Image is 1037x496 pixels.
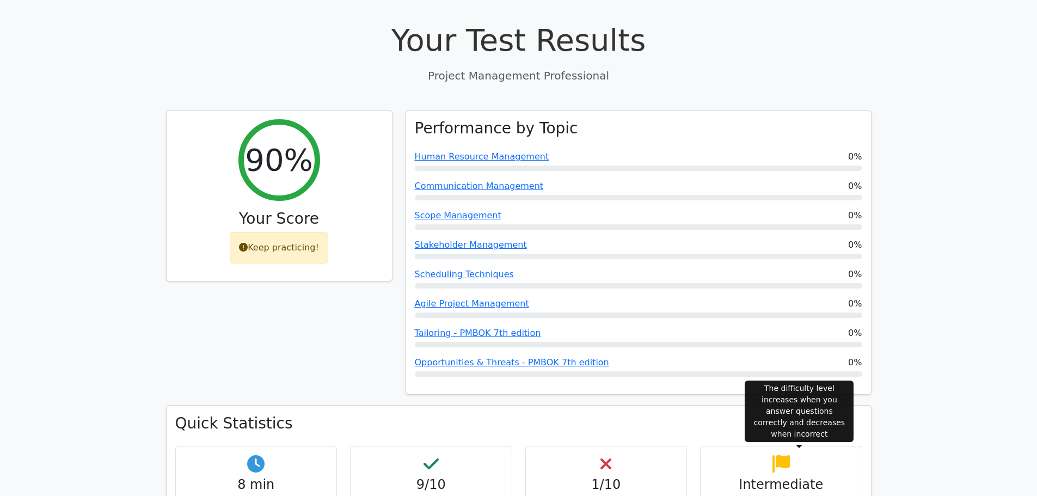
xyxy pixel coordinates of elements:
[230,232,328,264] div: Keep practicing!
[415,357,609,368] a: Opportunities & Threats - PMBOK 7th edition
[848,327,862,340] span: 0%
[415,151,549,162] a: Human Resource Management
[415,240,527,250] a: Stakeholder Management
[415,210,501,221] a: Scope Management
[848,150,862,163] span: 0%
[535,477,678,493] h4: 1/10
[415,119,578,138] h3: Performance by Topic
[359,477,503,493] h4: 9/10
[245,142,312,178] h2: 90%
[175,414,862,433] h3: Quick Statistics
[166,68,872,84] p: Project Management Professional
[415,328,541,338] a: Tailoring - PMBOK 7th edition
[415,298,529,309] a: Agile Project Management
[415,181,544,191] a: Communication Management
[175,210,383,228] h3: Your Score
[185,477,328,493] h4: 8 min
[166,22,872,58] h1: Your Test Results
[415,269,514,279] a: Scheduling Techniques
[848,268,862,281] span: 0%
[848,238,862,252] span: 0%
[848,209,862,222] span: 0%
[709,477,853,493] h4: Intermediate
[848,356,862,369] span: 0%
[745,381,854,442] div: The difficulty level increases when you answer questions correctly and decreases when incorrect
[848,297,862,310] span: 0%
[848,180,862,193] span: 0%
